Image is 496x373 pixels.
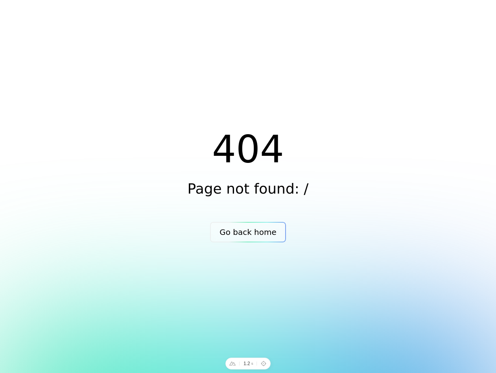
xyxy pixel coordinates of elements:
button: Toggle Nuxt DevTools [227,358,238,369]
div: App load time [240,361,256,366]
a: Go back home [210,222,286,242]
button: Toggle Component Inspector [258,358,269,369]
span: s [251,362,253,365]
p: Page not found: / [188,181,309,197]
h1: 404 [188,131,309,168]
div: 1.2 [243,361,250,366]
